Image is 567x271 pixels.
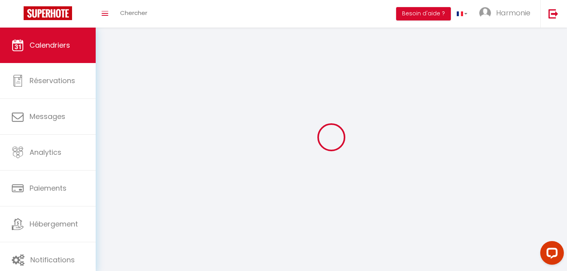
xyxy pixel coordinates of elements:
[496,8,530,18] span: Harmonie
[30,40,70,50] span: Calendriers
[534,238,567,271] iframe: LiveChat chat widget
[24,6,72,20] img: Super Booking
[30,183,67,193] span: Paiements
[479,7,491,19] img: ...
[30,111,65,121] span: Messages
[30,255,75,265] span: Notifications
[30,147,61,157] span: Analytics
[30,219,78,229] span: Hébergement
[548,9,558,19] img: logout
[396,7,451,20] button: Besoin d'aide ?
[30,76,75,85] span: Réservations
[120,9,147,17] span: Chercher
